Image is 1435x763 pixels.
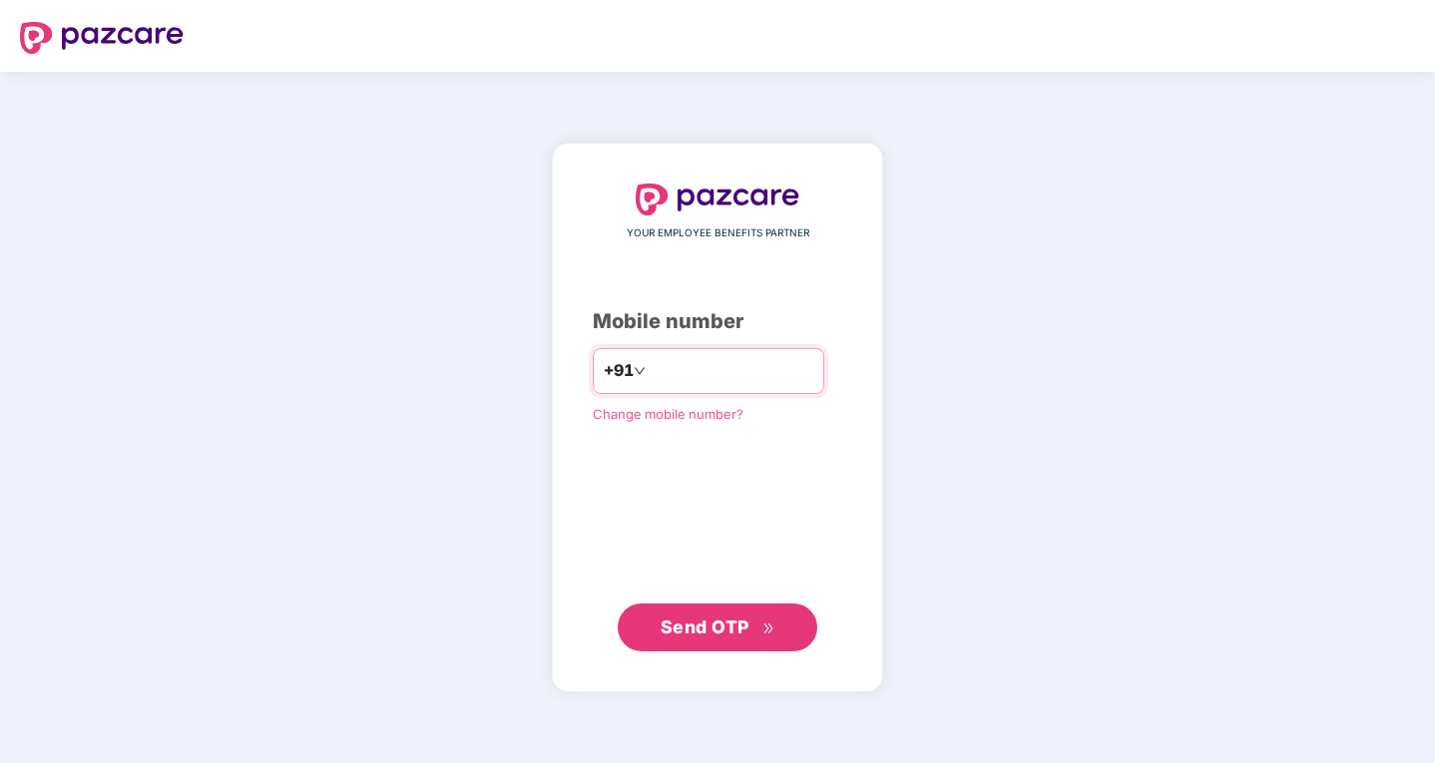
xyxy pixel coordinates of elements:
[661,616,749,637] span: Send OTP
[593,306,842,337] div: Mobile number
[618,603,817,651] button: Send OTPdouble-right
[604,358,634,383] span: +91
[627,225,809,241] span: YOUR EMPLOYEE BENEFITS PARTNER
[20,22,184,54] img: logo
[634,365,646,377] span: down
[636,184,799,215] img: logo
[762,622,775,635] span: double-right
[593,406,743,422] a: Change mobile number?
